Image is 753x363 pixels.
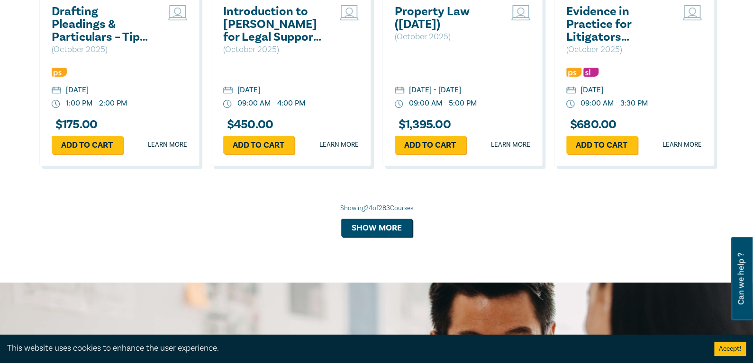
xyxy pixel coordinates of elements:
a: Add to cart [223,136,294,154]
h3: $ 680.00 [566,118,617,131]
a: Introduction to [PERSON_NAME] for Legal Support Staff ([DATE]) [223,5,325,44]
img: Substantive Law [583,68,599,77]
p: ( October 2025 ) [52,44,154,56]
img: watch [566,100,575,108]
a: Drafting Pleadings & Particulars – Tips & Traps [52,5,154,44]
p: ( October 2025 ) [223,44,325,56]
a: Evidence in Practice for Litigators ([DATE]) [566,5,668,44]
p: ( October 2025 ) [566,44,668,56]
div: 09:00 AM - 4:00 PM [237,98,305,109]
img: watch [395,100,403,108]
h3: $ 1,395.00 [395,118,451,131]
div: Showing 24 of 283 Courses [39,204,714,213]
div: 09:00 AM - 5:00 PM [409,98,477,109]
img: Live Stream [340,5,359,20]
a: Add to cart [395,136,466,154]
a: Add to cart [52,136,123,154]
p: ( October 2025 ) [395,31,497,43]
img: Professional Skills [52,68,67,77]
a: Learn more [148,140,187,150]
button: Show more [341,219,412,237]
h3: $ 175.00 [52,118,98,131]
a: Learn more [491,140,530,150]
img: calendar [566,87,576,95]
img: Live Stream [511,5,530,20]
img: calendar [52,87,61,95]
div: [DATE] [66,85,89,96]
div: 09:00 AM - 3:30 PM [581,98,648,109]
img: calendar [223,87,233,95]
img: Professional Skills [566,68,581,77]
div: [DATE] [237,85,260,96]
a: Learn more [662,140,702,150]
div: This website uses cookies to enhance the user experience. [7,342,700,354]
img: calendar [395,87,404,95]
h3: $ 450.00 [223,118,273,131]
div: [DATE] - [DATE] [409,85,461,96]
a: Learn more [319,140,359,150]
a: Add to cart [566,136,637,154]
img: Live Stream [168,5,187,20]
a: Property Law ([DATE]) [395,5,497,31]
img: Live Stream [683,5,702,20]
div: [DATE] [581,85,603,96]
div: 1:00 PM - 2:00 PM [66,98,127,109]
img: watch [52,100,60,108]
button: Accept cookies [714,342,746,356]
img: watch [223,100,232,108]
span: Can we help ? [736,243,745,315]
